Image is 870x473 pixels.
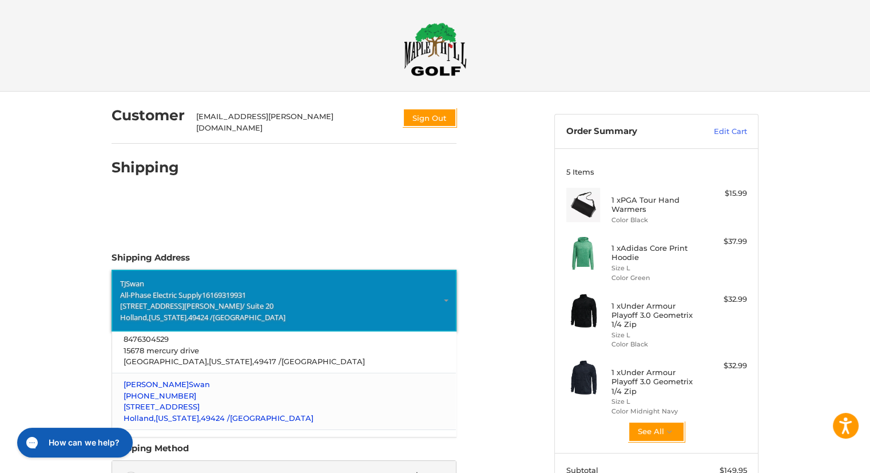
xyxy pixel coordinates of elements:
h2: Shipping [112,159,179,176]
li: Color Black [611,215,699,225]
span: All-Phase Electric Supply [120,289,202,299]
span: Swan [126,278,144,289]
span: [GEOGRAPHIC_DATA] [230,413,313,422]
span: 16169319931 [202,289,246,299]
h2: Customer [112,107,185,124]
span: Holland, [120,312,149,322]
span: 15678 mercury drive [124,345,199,354]
div: [EMAIL_ADDRESS][PERSON_NAME][DOMAIN_NAME] [196,111,392,133]
span: TJ [124,323,132,332]
span: [GEOGRAPHIC_DATA] [281,357,365,366]
a: Edit Cart [689,126,747,137]
a: [PERSON_NAME]Swan[PHONE_NUMBER][STREET_ADDRESS]Holland,[US_STATE],49424 /[GEOGRAPHIC_DATA] [118,373,451,429]
span: / Suite 20 [242,301,273,311]
span: Holland, [124,413,156,422]
div: $15.99 [702,188,747,199]
div: $32.99 [702,360,747,372]
span: [PHONE_NUMBER] [124,391,196,400]
span: [US_STATE], [156,413,201,422]
span: [STREET_ADDRESS][PERSON_NAME] [120,301,242,311]
li: Size L [611,397,699,407]
h3: Order Summary [566,126,689,137]
h4: 1 x Under Armour Playoff 3.0 Geometrix 1/4 Zip [611,301,699,329]
h4: 1 x Adidas Core Print Hoodie [611,243,699,262]
li: Size L [611,330,699,340]
div: $37.99 [702,236,747,247]
span: 49424 / [188,312,213,322]
h4: 1 x Under Armour Playoff 3.0 Geometrix 1/4 Zip [611,368,699,396]
li: Color Midnight Navy [611,407,699,416]
span: [PERSON_NAME] [124,380,189,389]
span: 8476304529 [124,334,169,344]
span: [US_STATE], [149,312,188,322]
a: Enter or select a different address [112,270,456,332]
a: TJSwan847630452915678 mercury drive[GEOGRAPHIC_DATA],[US_STATE],49417 /[GEOGRAPHIC_DATA] [118,317,451,373]
legend: Shipping Address [112,251,190,270]
span: TJ [120,278,126,289]
div: $32.99 [702,294,747,305]
legend: Shipping Method [112,442,189,460]
iframe: Gorgias live chat messenger [11,424,136,462]
span: [STREET_ADDRESS] [124,402,200,411]
li: Color Black [611,340,699,349]
span: [GEOGRAPHIC_DATA] [213,312,285,322]
span: [GEOGRAPHIC_DATA], [124,357,209,366]
h4: 1 x PGA Tour Hand Warmers [611,195,699,214]
img: Maple Hill Golf [404,22,467,76]
span: Swan [132,436,153,445]
span: 49424 / [201,413,230,422]
h3: 5 Items [566,167,747,176]
li: Size L [611,263,699,273]
span: Swan [189,380,210,389]
span: [US_STATE], [209,357,254,366]
span: 49417 / [254,357,281,366]
li: Color Green [611,273,699,283]
button: Sign Out [403,108,456,127]
button: See All [628,421,685,442]
span: Swan [132,323,153,332]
